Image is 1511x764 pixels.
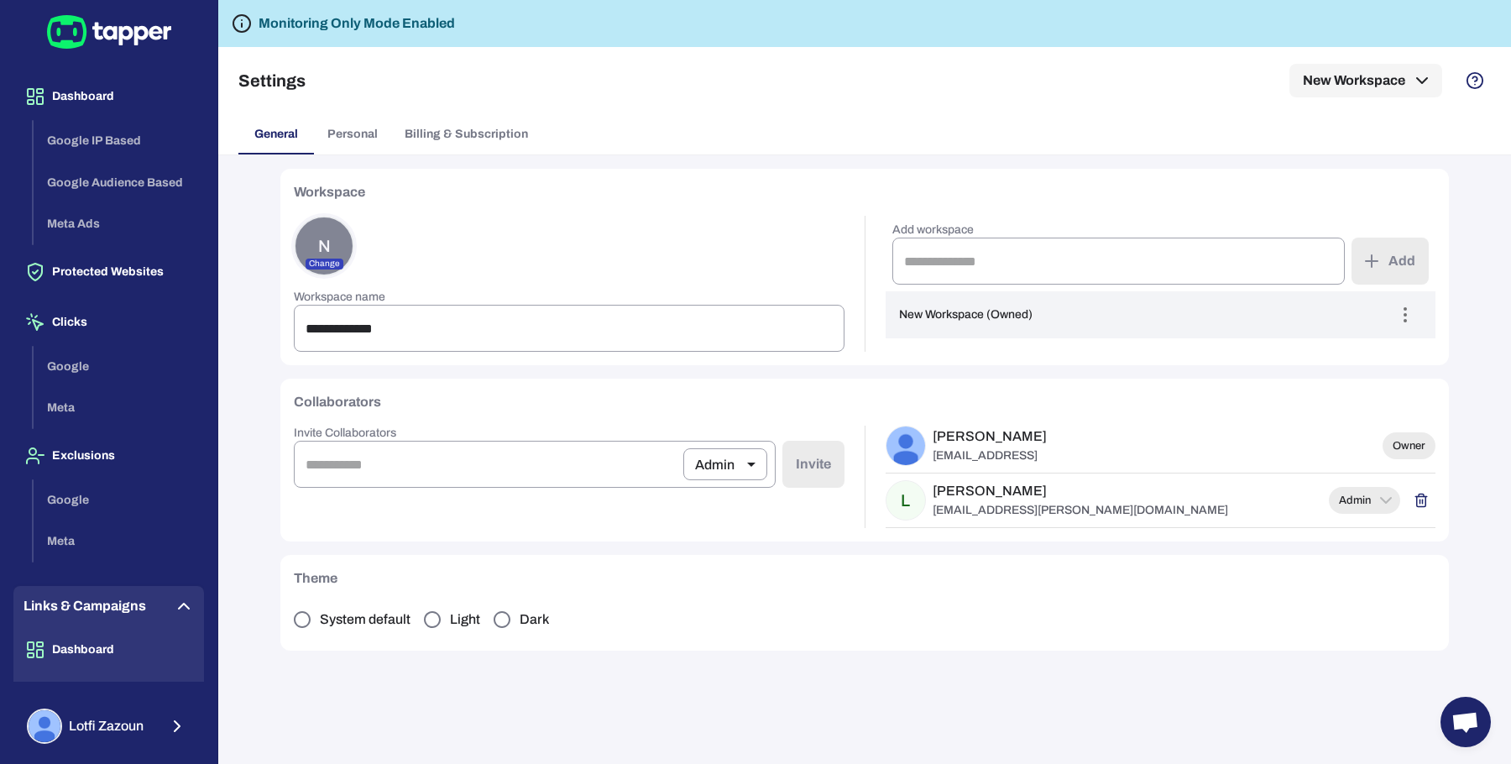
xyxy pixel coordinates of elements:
[306,259,343,269] p: Change
[13,626,204,673] button: Dashboard
[1289,64,1442,97] button: New Workspace
[1440,697,1491,747] a: Open chat
[933,483,1228,500] h6: [PERSON_NAME]
[13,447,204,462] a: Exclusions
[886,426,925,465] img: Lotfi Zazoun
[13,249,204,296] button: Protected Websites
[892,222,1346,238] h6: Add workspace
[13,314,204,328] a: Clicks
[13,586,204,626] div: Links & Campaigns
[29,710,60,742] img: Lotfi Zazoun
[520,611,549,628] span: Dark
[232,13,252,34] svg: Tapper is not blocking any fraudulent activity for this domain
[933,503,1228,518] p: [EMAIL_ADDRESS][PERSON_NAME][DOMAIN_NAME]
[683,441,767,488] div: Admin
[294,216,354,276] button: NChange
[69,718,144,735] span: Lotfi Zazoun
[13,641,204,656] a: Dashboard
[320,611,410,628] span: System default
[1383,439,1435,453] span: Owner
[13,674,204,721] button: UTM Builder
[13,88,204,102] a: Dashboard
[886,480,926,521] div: L
[294,216,354,276] div: N
[294,182,365,202] h6: Workspace
[238,71,306,91] h5: Settings
[13,432,204,479] button: Exclusions
[13,299,204,346] button: Clicks
[294,426,844,441] h6: Invite Collaborators
[933,448,1047,463] p: [EMAIL_ADDRESS]
[1329,487,1400,514] div: Admin
[24,596,146,616] span: Links & Campaigns
[391,114,541,154] button: Billing & Subscription
[294,392,381,412] h6: Collaborators
[294,568,337,589] h6: Theme
[259,13,455,34] h6: Monitoring Only Mode Enabled
[933,428,1047,445] h6: [PERSON_NAME]
[13,73,204,120] button: Dashboard
[13,702,204,751] button: Lotfi ZazounLotfi Zazoun
[238,114,1491,154] div: platform selection
[13,264,204,278] a: Protected Websites
[314,114,391,154] button: Personal
[294,290,844,305] h6: Workspace name
[450,611,480,628] span: Light
[899,307,1033,322] p: New Workspace (Owned)
[1329,494,1381,507] span: Admin
[238,114,314,154] button: General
